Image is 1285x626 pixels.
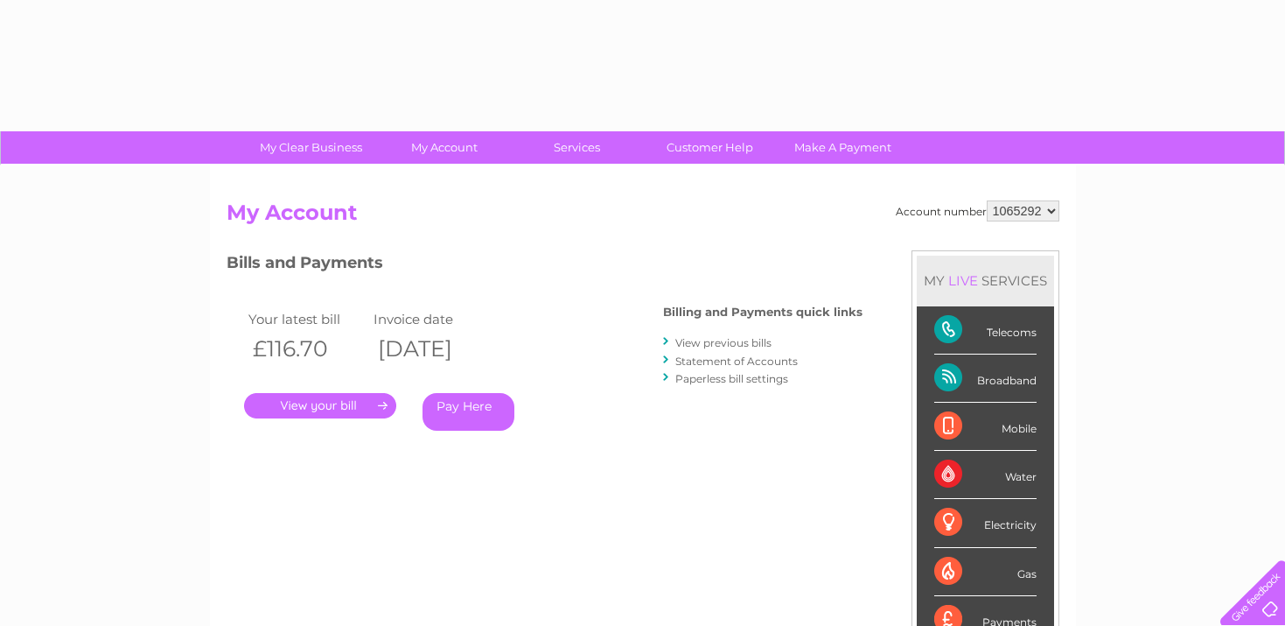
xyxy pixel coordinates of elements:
[917,256,1054,306] div: MY SERVICES
[227,200,1059,234] h2: My Account
[372,131,516,164] a: My Account
[369,331,495,367] th: [DATE]
[423,393,514,431] a: Pay Here
[675,372,788,385] a: Paperless bill settings
[934,499,1037,547] div: Electricity
[771,131,915,164] a: Make A Payment
[369,307,495,331] td: Invoice date
[896,200,1059,222] div: Account number
[934,403,1037,451] div: Mobile
[244,393,396,419] a: .
[934,451,1037,499] div: Water
[244,331,370,367] th: £116.70
[945,272,981,289] div: LIVE
[934,306,1037,355] div: Telecoms
[638,131,782,164] a: Customer Help
[239,131,383,164] a: My Clear Business
[934,548,1037,596] div: Gas
[244,307,370,331] td: Your latest bill
[934,355,1037,403] div: Broadband
[663,306,862,319] h4: Billing and Payments quick links
[675,336,772,349] a: View previous bills
[505,131,649,164] a: Services
[675,355,798,368] a: Statement of Accounts
[227,250,862,281] h3: Bills and Payments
